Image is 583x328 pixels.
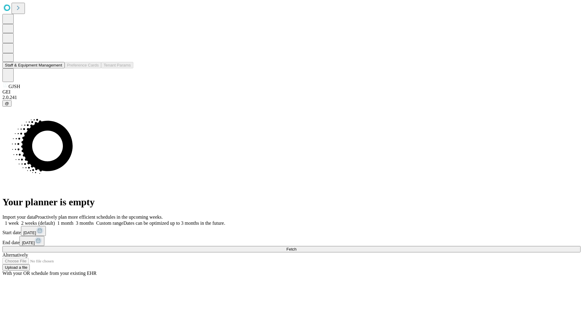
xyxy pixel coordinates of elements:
span: @ [5,101,9,106]
button: Upload a file [2,264,30,271]
div: 2.0.241 [2,95,581,100]
button: @ [2,100,12,107]
button: [DATE] [19,236,44,246]
button: [DATE] [21,226,46,236]
span: GJSH [9,84,20,89]
span: Proactively plan more efficient schedules in the upcoming weeks. [35,214,163,220]
span: Dates can be optimized up to 3 months in the future. [123,220,225,226]
span: Custom range [96,220,123,226]
div: End date [2,236,581,246]
span: [DATE] [22,241,35,245]
span: 1 month [57,220,73,226]
h1: Your planner is empty [2,196,581,208]
span: 2 weeks (default) [21,220,55,226]
button: Preference Cards [65,62,101,68]
span: [DATE] [23,231,36,235]
div: GEI [2,89,581,95]
span: Alternatively [2,252,28,258]
button: Fetch [2,246,581,252]
button: Staff & Equipment Management [2,62,65,68]
div: Start date [2,226,581,236]
span: 3 months [76,220,94,226]
span: Import your data [2,214,35,220]
button: Tenant Params [101,62,133,68]
span: 1 week [5,220,19,226]
span: With your OR schedule from your existing EHR [2,271,97,276]
span: Fetch [286,247,296,251]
